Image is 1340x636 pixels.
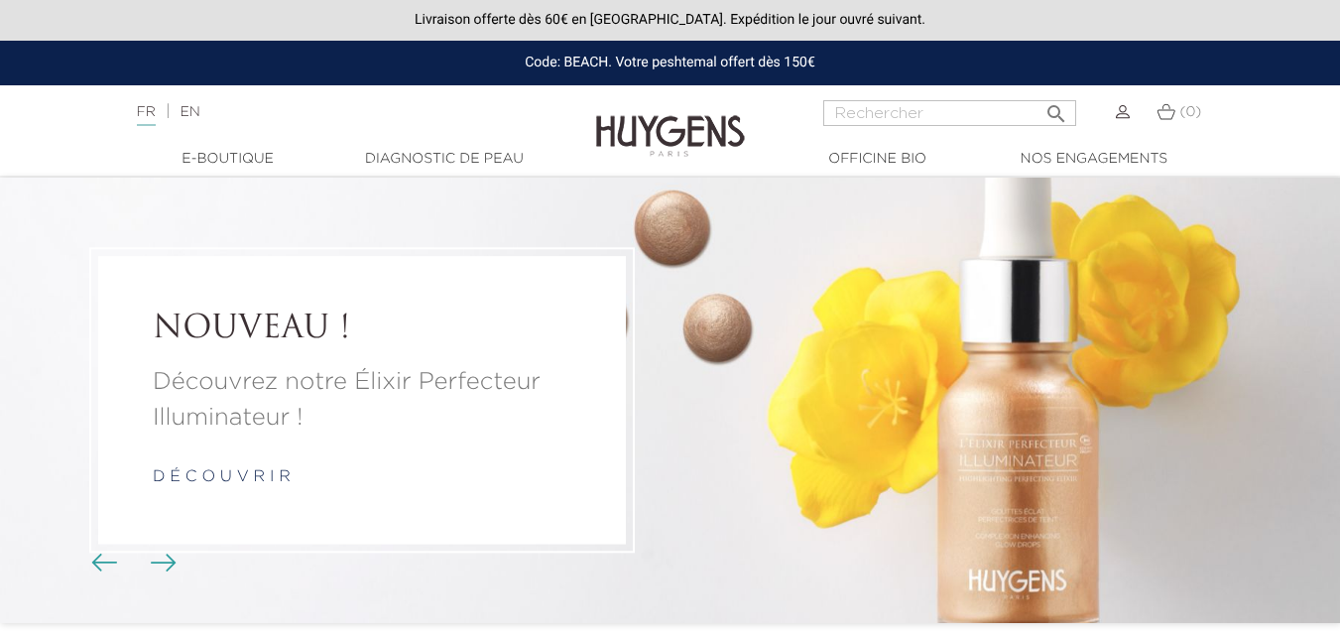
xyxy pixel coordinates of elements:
[1038,94,1074,121] button: 
[596,83,745,160] img: Huygens
[1179,105,1201,119] span: (0)
[137,105,156,126] a: FR
[180,105,199,119] a: EN
[779,149,977,170] a: Officine Bio
[1044,96,1068,120] i: 
[823,100,1076,126] input: Rechercher
[345,149,544,170] a: Diagnostic de peau
[995,149,1193,170] a: Nos engagements
[127,100,544,124] div: |
[153,364,571,436] a: Découvrez notre Élixir Perfecteur Illuminateur !
[153,469,291,485] a: d é c o u v r i r
[153,312,571,349] a: NOUVEAU !
[129,149,327,170] a: E-Boutique
[99,549,164,578] div: Boutons du carrousel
